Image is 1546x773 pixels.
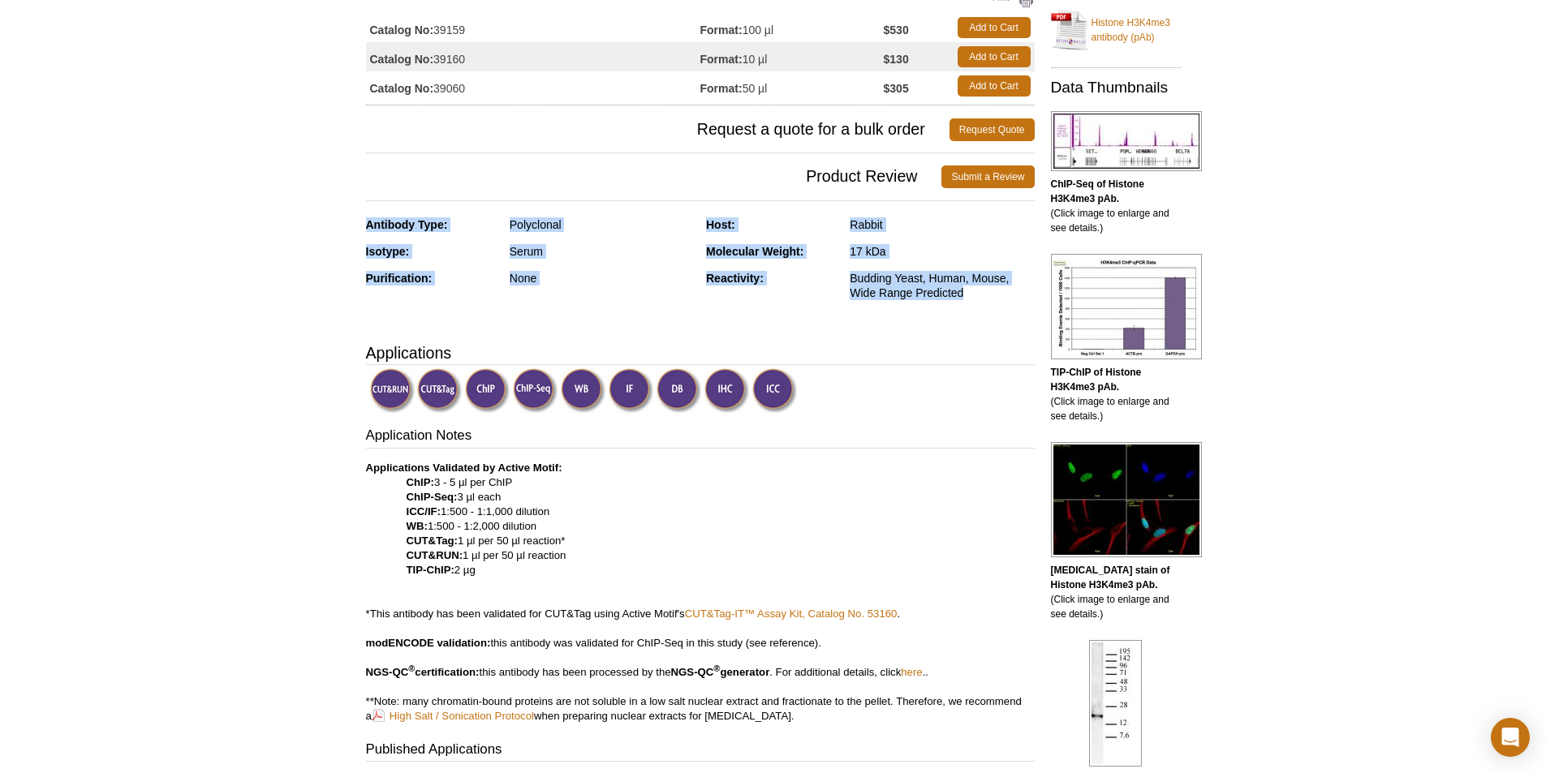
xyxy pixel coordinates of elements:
h2: Data Thumbnails [1051,80,1181,95]
img: Histone H3K4me3 antibody (pAb) tested by immunofluorescence. [1051,442,1202,557]
b: [MEDICAL_DATA] stain of Histone H3K4me3 pAb. [1051,565,1170,590]
b: modENCODE validation: [366,637,491,649]
strong: Format: [700,81,743,96]
strong: Format: [700,52,743,67]
strong: Host: [706,218,735,231]
h3: Applications [366,341,1035,365]
a: Submit a Review [941,165,1034,188]
strong: Catalog No: [370,52,434,67]
strong: Molecular Weight: [706,245,803,258]
img: Immunocytochemistry Validated [752,368,797,413]
img: Histone H3K4me3 antibody (pAb) tested by Western blot. [1089,640,1142,767]
div: Rabbit [850,217,1034,232]
img: Immunofluorescence Validated [609,368,653,413]
strong: TIP-ChIP: [407,564,454,576]
span: Request a quote for a bulk order [366,118,950,141]
img: ChIP Validated [465,368,510,413]
h3: Application Notes [366,426,1035,449]
b: NGS-QC certification: [366,666,480,678]
img: Dot Blot Validated [657,368,701,413]
strong: Antibody Type: [366,218,448,231]
strong: Reactivity: [706,272,764,285]
a: Histone H3K4me3 antibody (pAb) [1051,6,1181,54]
strong: Isotype: [366,245,410,258]
a: High Salt / Sonication Protocol [372,708,534,724]
td: 50 µl [700,71,884,101]
a: Add to Cart [958,46,1031,67]
b: NGS-QC generator [671,666,770,678]
div: 17 kDa [850,244,1034,259]
td: 10 µl [700,42,884,71]
div: Serum [510,244,694,259]
img: ChIP-Seq Validated [513,368,558,413]
td: 39160 [366,42,700,71]
td: 100 µl [700,13,884,42]
strong: $130 [884,52,909,67]
h3: Published Applications [366,740,1035,762]
a: CUT&Tag-IT™ Assay Kit, Catalog No. 53160 [685,608,898,620]
strong: ICC/IF: [407,505,441,517]
div: None [510,271,694,286]
img: Immunohistochemistry Validated [704,368,749,413]
img: CUT&Tag Validated [417,368,462,413]
p: 3 - 5 µl per ChIP 3 µl each 1:500 - 1:1,000 dilution 1:500 - 1:2,000 dilution 1 µl per 50 µl reac... [366,461,1035,724]
a: Request Quote [950,118,1035,141]
b: TIP-ChIP of Histone H3K4me3 pAb. [1051,367,1142,393]
img: Histone H3K4me3 antibody (pAb) tested by ChIP-Seq. [1051,111,1202,171]
strong: $530 [884,23,909,37]
strong: $305 [884,81,909,96]
b: Applications Validated by Active Motif: [366,462,562,474]
strong: WB: [407,520,428,532]
p: (Click image to enlarge and see details.) [1051,365,1181,423]
img: CUT&RUN Validated [370,368,415,413]
strong: CUT&RUN: [407,549,463,561]
div: Polyclonal [510,217,694,232]
strong: CUT&Tag: [407,535,458,547]
td: 39060 [366,71,700,101]
a: Add to Cart [958,75,1031,97]
strong: ChIP: [407,476,434,488]
strong: Purification: [366,272,433,285]
b: ChIP-Seq of Histone H3K4me3 pAb. [1051,178,1144,204]
img: Western Blot Validated [561,368,605,413]
strong: Format: [700,23,743,37]
td: 39159 [366,13,700,42]
strong: Catalog No: [370,81,434,96]
strong: ChIP-Seq: [407,491,458,503]
p: (Click image to enlarge and see details.) [1051,563,1181,621]
sup: ® [408,663,415,673]
sup: ® [713,663,720,673]
a: Add to Cart [958,17,1031,38]
p: (Click image to enlarge and see details.) [1051,177,1181,235]
span: Product Review [366,165,942,188]
div: Budding Yeast, Human, Mouse, Wide Range Predicted [850,271,1034,300]
a: here [901,666,922,678]
div: Open Intercom Messenger [1491,718,1530,757]
img: Histone H3K4me3 antibody (pAb) tested by TIP-ChIP. [1051,254,1202,359]
strong: Catalog No: [370,23,434,37]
